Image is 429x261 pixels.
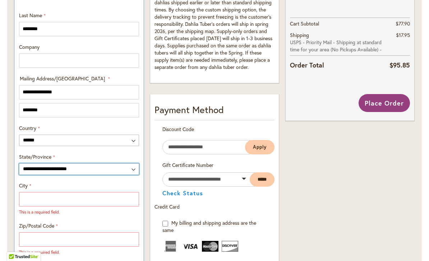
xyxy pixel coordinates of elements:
[253,144,267,150] span: Apply
[162,162,213,168] span: Gift Certificate Number
[290,39,389,53] span: USPS - Priority Mail - Shipping at standard time for your area (No Pickups Available) -
[222,241,238,252] img: Discover
[162,219,256,233] span: My billing and shipping address are the same
[365,99,404,107] span: Place Order
[182,241,199,252] img: Visa
[389,61,410,69] span: $95.85
[19,209,60,215] span: This is a required field.
[162,241,179,252] img: American Express
[245,140,275,154] button: Apply
[290,18,389,29] th: Cart Subtotal
[5,236,26,256] iframe: Launch Accessibility Center
[202,241,218,252] img: MasterCard
[290,60,324,70] strong: Order Total
[19,43,40,50] span: Company
[20,75,105,82] span: Mailing Address/[GEOGRAPHIC_DATA]
[396,32,410,38] span: $17.95
[19,125,36,131] span: Country
[19,153,51,160] span: State/Province
[359,94,410,112] button: Place Order
[396,20,410,27] span: $77.90
[19,182,28,189] span: City
[162,190,203,196] button: Check Status
[19,12,42,19] span: Last Name
[154,103,275,120] div: Payment Method
[154,203,180,210] span: Credit Card
[162,126,194,132] span: Discount Code
[19,250,60,255] span: This is a required field.
[290,32,309,38] span: Shipping
[19,222,54,229] span: Zip/Postal Code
